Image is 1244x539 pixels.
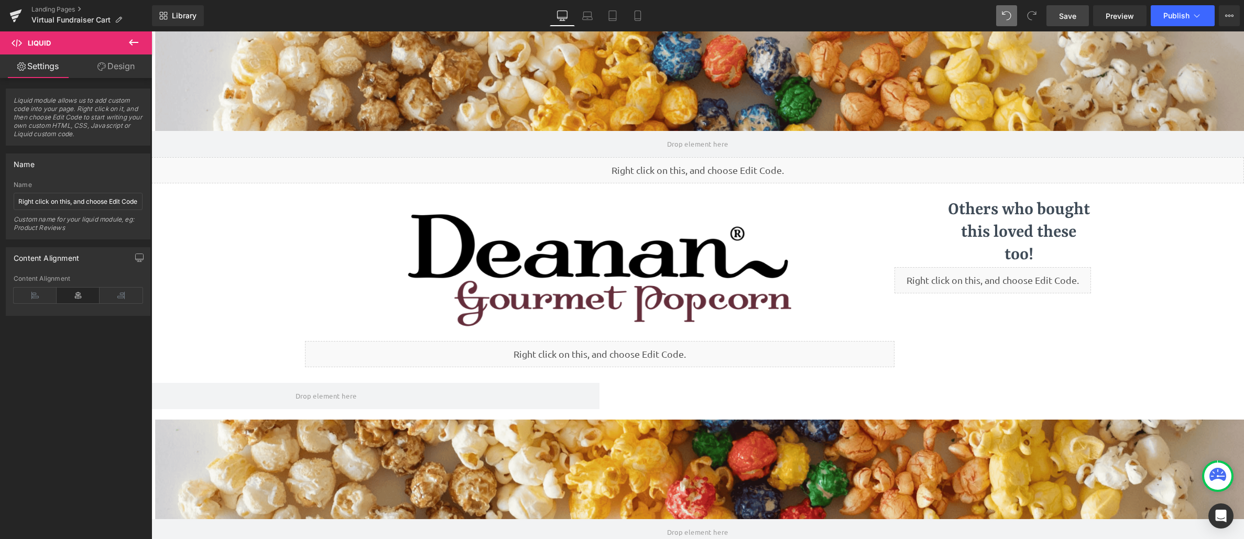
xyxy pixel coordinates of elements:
[14,181,143,189] div: Name
[575,5,600,26] a: Laptop
[1059,10,1076,21] span: Save
[1151,5,1215,26] button: Publish
[550,5,575,26] a: Desktop
[14,248,79,262] div: Content Alignment
[31,16,111,24] span: Virtual Fundraiser Cart
[600,5,625,26] a: Tablet
[14,215,143,239] div: Custom name for your liquid module, eg: Product Reviews
[1208,503,1234,529] div: Open Intercom Messenger
[31,5,152,14] a: Landing Pages
[1021,5,1042,26] button: Redo
[14,154,35,169] div: Name
[1163,12,1190,20] span: Publish
[795,168,940,236] h1: Others who bought this loved these too!
[1219,5,1240,26] button: More
[14,96,143,145] span: Liquid module allows us to add custom code into your page. Right click on it, and then choose Edi...
[172,11,197,20] span: Library
[78,54,154,78] a: Design
[28,39,51,47] span: Liquid
[996,5,1017,26] button: Undo
[152,5,204,26] a: New Library
[625,5,650,26] a: Mobile
[1093,5,1147,26] a: Preview
[1106,10,1134,21] span: Preview
[14,275,143,282] div: Content Alignment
